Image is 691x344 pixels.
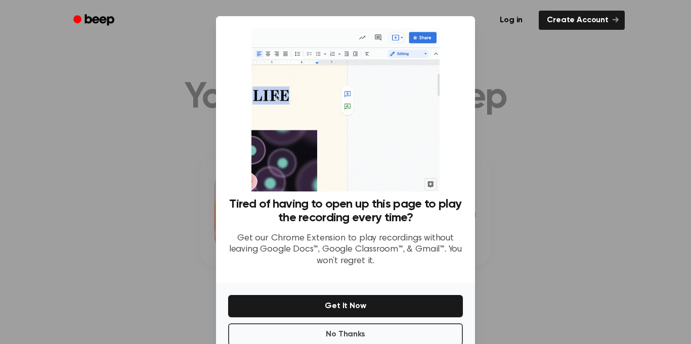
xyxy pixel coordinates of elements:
button: Get It Now [228,295,463,317]
a: Log in [490,9,533,32]
a: Beep [66,11,123,30]
h3: Tired of having to open up this page to play the recording every time? [228,198,463,225]
img: Beep extension in action [251,28,439,191]
p: Get our Chrome Extension to play recordings without leaving Google Docs™, Google Classroom™, & Gm... [228,233,463,267]
a: Create Account [539,11,625,30]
